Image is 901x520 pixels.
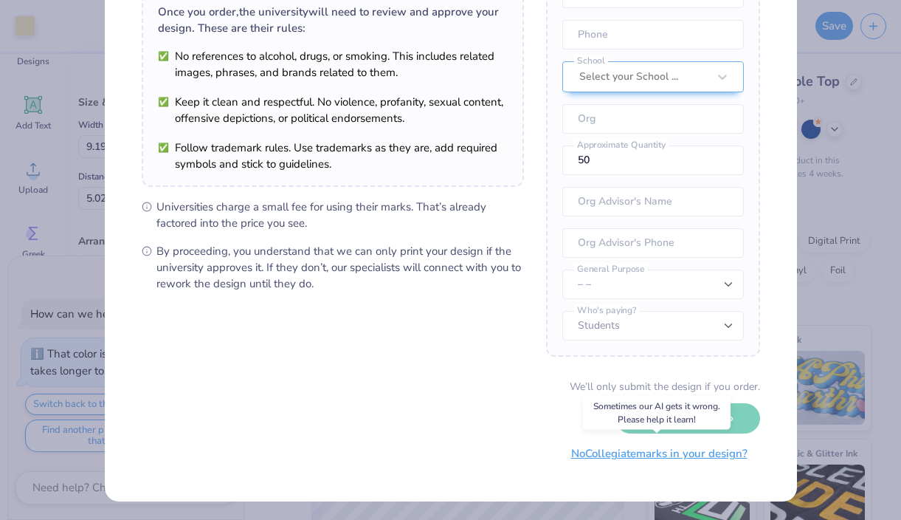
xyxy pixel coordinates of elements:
input: Phone [562,20,744,49]
input: Org [562,104,744,134]
span: By proceeding, you understand that we can only print your design if the university approves it. I... [156,243,524,292]
div: Sometimes our AI gets it wrong. Please help it learn! [583,396,731,430]
li: Keep it clean and respectful. No violence, profanity, sexual content, offensive depictions, or po... [158,94,508,126]
button: NoCollegiatemarks in your design? [559,439,760,469]
input: Org Advisor's Phone [562,228,744,258]
span: Universities charge a small fee for using their marks. That’s already factored into the price you... [156,199,524,231]
div: Once you order, the university will need to review and approve your design. These are their rules: [158,4,508,36]
li: Follow trademark rules. Use trademarks as they are, add required symbols and stick to guidelines. [158,140,508,172]
li: No references to alcohol, drugs, or smoking. This includes related images, phrases, and brands re... [158,48,508,81]
input: Org Advisor's Name [562,187,744,216]
input: Approximate Quantity [562,146,744,175]
div: We’ll only submit the design if you order. [570,379,760,394]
